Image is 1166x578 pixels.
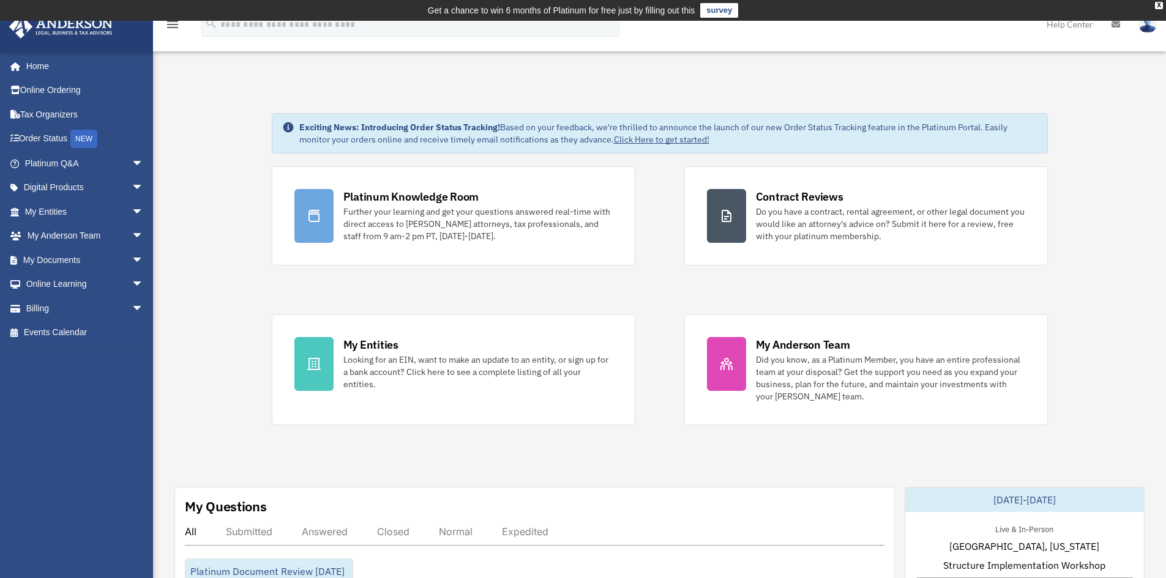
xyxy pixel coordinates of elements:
[1138,15,1157,33] img: User Pic
[165,21,180,32] a: menu
[185,497,267,516] div: My Questions
[377,525,409,538] div: Closed
[9,320,162,345] a: Events Calendar
[165,17,180,32] i: menu
[9,199,162,224] a: My Entitiesarrow_drop_down
[9,127,162,152] a: Order StatusNEW
[9,102,162,127] a: Tax Organizers
[132,296,156,321] span: arrow_drop_down
[9,296,162,320] a: Billingarrow_drop_down
[343,337,398,352] div: My Entities
[272,314,635,425] a: My Entities Looking for an EIN, want to make an update to an entity, or sign up for a bank accoun...
[299,121,1037,146] div: Based on your feedback, we're thrilled to announce the launch of our new Order Status Tracking fe...
[756,354,1025,402] div: Did you know, as a Platinum Member, you have an entire professional team at your disposal? Get th...
[70,130,97,148] div: NEW
[343,189,479,204] div: Platinum Knowledge Room
[756,189,843,204] div: Contract Reviews
[132,199,156,224] span: arrow_drop_down
[343,206,613,242] div: Further your learning and get your questions answered real-time with direct access to [PERSON_NAM...
[132,272,156,297] span: arrow_drop_down
[9,54,156,78] a: Home
[226,525,272,538] div: Submitted
[9,176,162,200] a: Digital Productsarrow_drop_down
[700,3,738,18] a: survey
[132,151,156,176] span: arrow_drop_down
[9,272,162,297] a: Online Learningarrow_drop_down
[9,224,162,248] a: My Anderson Teamarrow_drop_down
[985,522,1063,535] div: Live & In-Person
[6,15,116,39] img: Anderson Advisors Platinum Portal
[9,151,162,176] a: Platinum Q&Aarrow_drop_down
[9,248,162,272] a: My Documentsarrow_drop_down
[185,525,196,538] div: All
[756,206,1025,242] div: Do you have a contract, rental agreement, or other legal document you would like an attorney's ad...
[132,248,156,273] span: arrow_drop_down
[684,166,1048,265] a: Contract Reviews Do you have a contract, rental agreement, or other legal document you would like...
[132,224,156,249] span: arrow_drop_down
[439,525,473,538] div: Normal
[684,314,1048,425] a: My Anderson Team Did you know, as a Platinum Member, you have an entire professional team at your...
[949,539,1099,554] span: [GEOGRAPHIC_DATA], [US_STATE]
[428,3,695,18] div: Get a chance to win 6 months of Platinum for free just by filling out this
[302,525,348,538] div: Answered
[9,78,162,103] a: Online Ordering
[756,337,850,352] div: My Anderson Team
[299,122,500,133] strong: Exciting News: Introducing Order Status Tracking!
[204,17,218,30] i: search
[343,354,613,390] div: Looking for an EIN, want to make an update to an entity, or sign up for a bank account? Click her...
[502,525,548,538] div: Expedited
[1155,2,1163,9] div: close
[272,166,635,265] a: Platinum Knowledge Room Further your learning and get your questions answered real-time with dire...
[905,487,1144,512] div: [DATE]-[DATE]
[943,558,1105,572] span: Structure Implementation Workshop
[132,176,156,201] span: arrow_drop_down
[614,134,709,145] a: Click Here to get started!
